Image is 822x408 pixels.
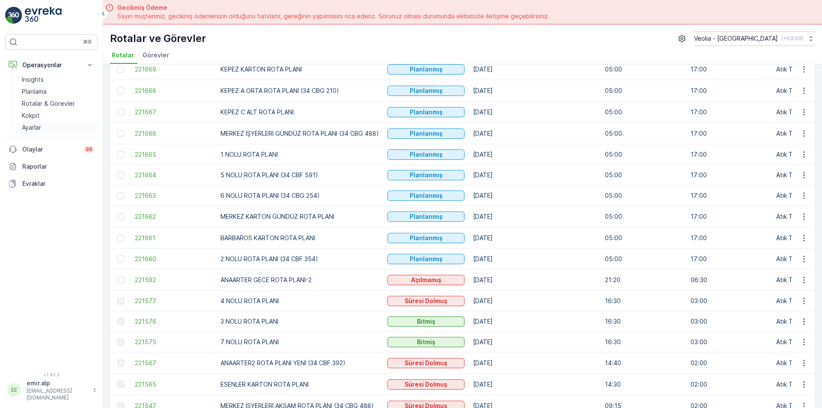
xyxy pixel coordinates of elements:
td: [DATE] [469,352,601,374]
span: 221668 [135,86,212,95]
td: 1 NOLU ROTA PLANI [216,144,383,165]
a: Evraklar [5,175,98,192]
a: 221665 [135,150,212,159]
p: Planlama [22,87,47,96]
a: 221576 [135,317,212,326]
td: 14:30 [601,374,686,395]
p: Süresi Dolmuş [405,359,447,367]
p: ⌘B [83,39,92,45]
td: 05:00 [601,185,686,206]
a: 221565 [135,380,212,389]
button: EEemir.alp[EMAIL_ADDRESS][DOMAIN_NAME] [5,379,98,401]
p: Evraklar [22,179,94,188]
button: Süresi Dolmuş [387,296,465,306]
td: [DATE] [469,101,601,123]
p: Raporlar [22,162,94,171]
a: 221661 [135,234,212,242]
a: 221592 [135,276,212,284]
a: 221666 [135,129,212,138]
img: logo [5,7,22,24]
td: 16:30 [601,332,686,352]
td: 17:00 [686,185,772,206]
div: Toggle Row Selected [117,66,124,73]
p: Kokpit [22,111,40,120]
span: v 1.49.3 [5,372,98,377]
td: 16:30 [601,311,686,332]
div: Toggle Row Selected [117,235,124,241]
td: [DATE] [469,123,601,144]
button: Planlanmış [387,211,465,222]
a: 221577 [135,297,212,305]
a: 221567 [135,359,212,367]
p: Planlanmış [410,212,443,221]
div: Toggle Row Selected [117,298,124,304]
td: [DATE] [469,165,601,185]
button: Planlanmış [387,170,465,180]
button: Planlanmış [387,64,465,74]
td: 17:00 [686,80,772,101]
a: 221660 [135,255,212,263]
td: 6 NOLU ROTA PLANI (34 CBG 254) [216,185,383,206]
p: emir.alp [27,379,88,387]
td: [DATE] [469,80,601,101]
div: EE [7,383,21,397]
td: [DATE] [469,291,601,311]
td: [DATE] [469,227,601,249]
td: 05:00 [601,101,686,123]
td: KEPEZ KARTON ROTA PLANI [216,59,383,80]
td: 03:00 [686,311,772,332]
p: Ayarlar [22,123,41,132]
button: Bitmiş [387,316,465,327]
td: 17:00 [686,59,772,80]
td: ESENLER KARTON ROTA PLANI [216,374,383,395]
a: 221669 [135,65,212,74]
div: Toggle Row Selected [117,87,124,94]
button: Planlanmış [387,149,465,160]
td: 21:20 [601,269,686,291]
td: KEPEZ A ORTA ROTA PLANI (34 CBG 210) [216,80,383,101]
p: Planlanmış [410,255,443,263]
div: Toggle Row Selected [117,172,124,179]
button: Planlanmış [387,254,465,264]
td: 17:00 [686,206,772,227]
td: 16:30 [601,291,686,311]
td: KEPEZ C ALT ROTA PLANI [216,101,383,123]
a: Planlama [18,86,98,98]
button: Süresi Dolmuş [387,379,465,390]
td: 17:00 [686,165,772,185]
button: Planlanmış [387,191,465,201]
a: 221663 [135,191,212,200]
p: Bitmiş [417,338,435,346]
div: Toggle Row Selected [117,213,124,220]
td: 17:00 [686,144,772,165]
button: Planlanmış [387,86,465,96]
td: [DATE] [469,206,601,227]
a: 221575 [135,338,212,346]
p: Süresi Dolmuş [405,380,447,389]
td: 05:00 [601,80,686,101]
p: Planlanmış [410,150,443,159]
p: Veolia - [GEOGRAPHIC_DATA] [694,34,778,43]
td: [DATE] [469,144,601,165]
p: Planlanmış [410,171,443,179]
td: 05:00 [601,206,686,227]
td: 2 NOLU ROTA PLANI (34 CBF 354) [216,249,383,269]
td: [DATE] [469,269,601,291]
button: Planlanmış [387,107,465,117]
p: Rotalar ve Görevler [110,32,206,45]
a: 221662 [135,212,212,221]
p: Süresi Dolmuş [405,297,447,305]
p: Insights [22,75,44,84]
td: [DATE] [469,59,601,80]
td: 03:00 [686,291,772,311]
